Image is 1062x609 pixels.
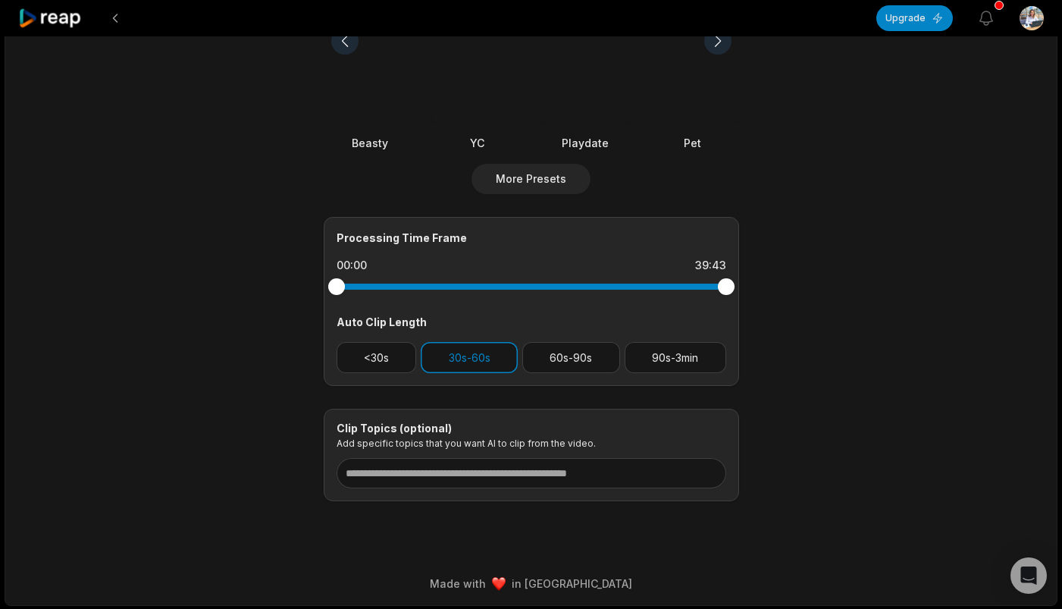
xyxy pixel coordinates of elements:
div: YC [431,135,524,151]
img: heart emoji [492,577,506,591]
div: Beasty [324,135,416,151]
div: Playdate [539,135,631,151]
div: Auto Clip Length [337,314,726,330]
div: Made with in [GEOGRAPHIC_DATA] [19,576,1043,592]
div: Processing Time Frame [337,230,726,246]
button: More Presets [471,164,591,194]
button: 60s-90s [522,342,620,373]
p: Add specific topics that you want AI to clip from the video. [337,438,726,449]
button: 30s-60s [421,342,518,373]
div: 00:00 [337,258,367,273]
button: <30s [337,342,417,373]
div: 39:43 [695,258,726,273]
button: 90s-3min [625,342,726,373]
div: Open Intercom Messenger [1010,557,1047,594]
button: Upgrade [876,5,953,31]
div: Pet [647,135,739,151]
div: Clip Topics (optional) [337,422,726,435]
